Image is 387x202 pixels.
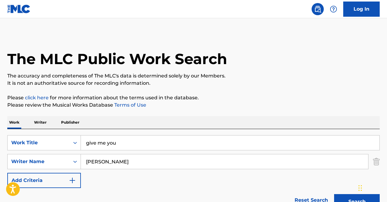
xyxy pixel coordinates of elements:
img: 9d2ae6d4665cec9f34b9.svg [69,177,76,184]
div: Writer Name [11,158,66,165]
div: Help [327,3,340,15]
img: search [314,5,321,13]
p: It is not an authoritative source for recording information. [7,80,380,87]
p: The accuracy and completeness of The MLC's data is determined solely by our Members. [7,72,380,80]
p: Work [7,116,21,129]
img: help [330,5,337,13]
div: Drag [358,179,362,197]
button: Add Criteria [7,173,81,188]
iframe: Chat Widget [357,173,387,202]
img: MLC Logo [7,5,31,13]
img: Delete Criterion [373,154,380,169]
div: Work Title [11,139,66,146]
a: Public Search [312,3,324,15]
a: Terms of Use [113,102,146,108]
p: Publisher [59,116,81,129]
a: Log In [343,2,380,17]
a: click here [25,95,49,101]
p: Please review the Musical Works Database [7,101,380,109]
h1: The MLC Public Work Search [7,50,227,68]
p: Writer [32,116,48,129]
p: Please for more information about the terms used in the database. [7,94,380,101]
